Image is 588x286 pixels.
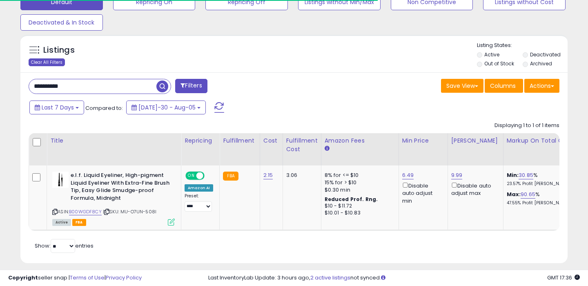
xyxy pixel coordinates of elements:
[8,274,38,282] strong: Copyright
[530,60,552,67] label: Archived
[507,171,519,179] b: Min:
[52,172,69,188] img: 21bxw9YCYYL._SL40_.jpg
[484,60,514,67] label: Out of Stock
[402,171,414,179] a: 6.49
[185,136,216,145] div: Repricing
[503,133,581,165] th: The percentage added to the cost of goods (COGS) that forms the calculator for Min & Max prices.
[286,172,315,179] div: 3.06
[106,274,142,282] a: Privacy Policy
[325,186,392,194] div: $0.30 min
[494,122,559,130] div: Displaying 1 to 1 of 1 items
[223,136,256,145] div: Fulfillment
[29,101,84,114] button: Last 7 Days
[175,79,207,93] button: Filters
[325,179,392,186] div: 15% for > $10
[325,210,392,217] div: $10.01 - $10.83
[50,136,178,145] div: Title
[325,145,330,152] small: Amazon Fees.
[20,14,103,31] button: Deactivated & In Stock
[42,103,74,112] span: Last 7 Days
[402,181,441,205] div: Disable auto adjust min
[286,136,318,154] div: Fulfillment Cost
[451,171,463,179] a: 9.99
[451,136,500,145] div: [PERSON_NAME]
[451,181,497,197] div: Disable auto adjust max
[490,82,516,90] span: Columns
[52,172,175,225] div: ASIN:
[402,136,444,145] div: Min Price
[52,219,71,226] span: All listings currently available for purchase on Amazon
[35,242,94,250] span: Show: entries
[8,274,142,282] div: seller snap | |
[43,45,75,56] h5: Listings
[126,101,206,114] button: [DATE]-30 - Aug-05
[519,171,533,179] a: 30.85
[477,42,568,49] p: Listing States:
[70,274,105,282] a: Terms of Use
[547,274,580,282] span: 2025-08-13 17:36 GMT
[208,274,580,282] div: Last InventoryLab Update: 3 hours ago, not synced.
[263,136,279,145] div: Cost
[325,172,392,179] div: 8% for <= $10
[441,79,483,93] button: Save View
[103,208,156,215] span: | SKU: MU-O7UN-508I
[138,103,196,112] span: [DATE]-30 - Aug-05
[71,172,170,204] b: e.l.f. Liquid Eyeliner, High-pigment Liquid Eyeliner With Extra-Fine Brush Tip, Easy Glide Smudge...
[507,172,575,187] div: %
[521,190,535,199] a: 90.65
[507,190,521,198] b: Max:
[507,181,575,187] p: 23.57% Profit [PERSON_NAME]
[310,274,350,282] a: 2 active listings
[72,219,86,226] span: FBA
[85,104,123,112] span: Compared to:
[185,193,213,212] div: Preset:
[507,191,575,206] div: %
[29,58,65,66] div: Clear All Filters
[263,171,273,179] a: 2.15
[485,79,523,93] button: Columns
[325,203,392,210] div: $10 - $11.72
[203,172,216,179] span: OFF
[507,200,575,206] p: 47.55% Profit [PERSON_NAME]
[186,172,196,179] span: ON
[325,196,378,203] b: Reduced Prof. Rng.
[484,51,499,58] label: Active
[530,51,561,58] label: Deactivated
[524,79,559,93] button: Actions
[507,136,577,145] div: Markup on Total Cost
[69,208,102,215] a: B00WGDF8CY
[185,184,213,192] div: Amazon AI
[325,136,395,145] div: Amazon Fees
[223,172,238,181] small: FBA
